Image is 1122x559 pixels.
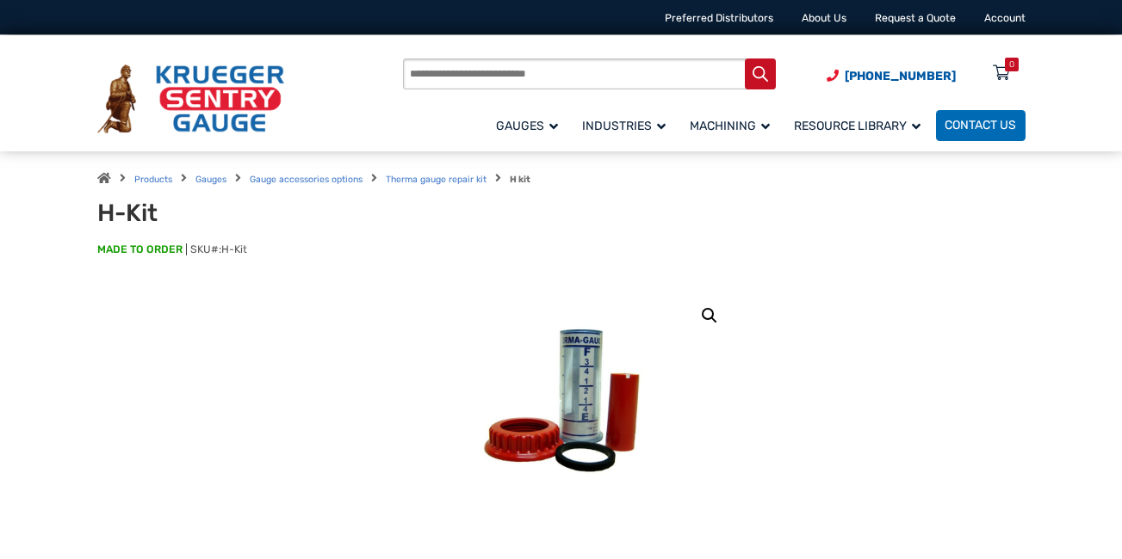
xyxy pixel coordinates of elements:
[875,12,956,24] a: Request a Quote
[510,174,530,185] strong: H kit
[936,110,1026,141] a: Contact Us
[97,243,183,258] span: MADE TO ORDER
[448,288,674,514] img: H-Kit
[945,119,1016,133] span: Contact Us
[134,174,172,185] a: Products
[690,119,770,133] span: Machining
[984,12,1026,24] a: Account
[1009,58,1014,71] div: 0
[582,119,666,133] span: Industries
[250,174,363,185] a: Gauge accessories options
[827,67,956,85] a: Phone Number (920) 434-8860
[221,243,247,255] span: H-Kit
[681,107,785,143] a: Machining
[195,174,226,185] a: Gauges
[665,12,773,24] a: Preferred Distributors
[794,119,921,133] span: Resource Library
[496,119,558,133] span: Gauges
[487,107,573,143] a: Gauges
[785,107,936,143] a: Resource Library
[845,69,956,83] span: [PHONE_NUMBER]
[573,107,681,143] a: Industries
[186,243,247,255] span: SKU#:
[802,12,846,24] a: About Us
[386,174,487,185] a: Therma gauge repair kit
[97,199,468,228] h1: H-Kit
[694,300,725,331] a: View full-screen image gallery
[97,64,284,133] img: Krueger Sentry Gauge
